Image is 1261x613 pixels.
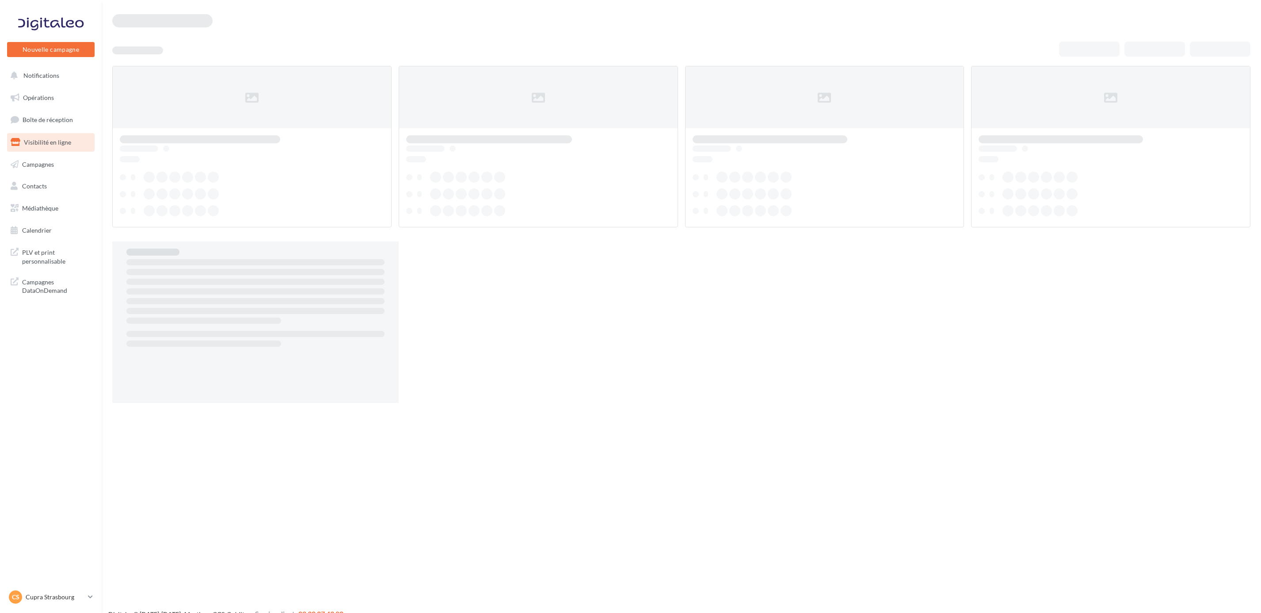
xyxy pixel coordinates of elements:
span: Boîte de réception [23,116,73,123]
span: Médiathèque [22,204,58,212]
a: Médiathèque [5,199,96,218]
p: Cupra Strasbourg [26,593,84,602]
span: Contacts [22,182,47,190]
span: Campagnes [22,160,54,168]
span: Calendrier [22,226,52,234]
a: Campagnes [5,155,96,174]
span: Campagnes DataOnDemand [22,276,91,295]
span: Opérations [23,94,54,101]
a: CS Cupra Strasbourg [7,589,95,605]
a: Contacts [5,177,96,195]
span: Notifications [23,72,59,79]
button: Notifications [5,66,93,85]
a: PLV et print personnalisable [5,243,96,269]
span: PLV et print personnalisable [22,246,91,265]
span: Visibilité en ligne [24,138,71,146]
button: Nouvelle campagne [7,42,95,57]
a: Boîte de réception [5,110,96,129]
span: CS [12,593,19,602]
a: Calendrier [5,221,96,240]
a: Visibilité en ligne [5,133,96,152]
a: Campagnes DataOnDemand [5,272,96,299]
a: Opérations [5,88,96,107]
